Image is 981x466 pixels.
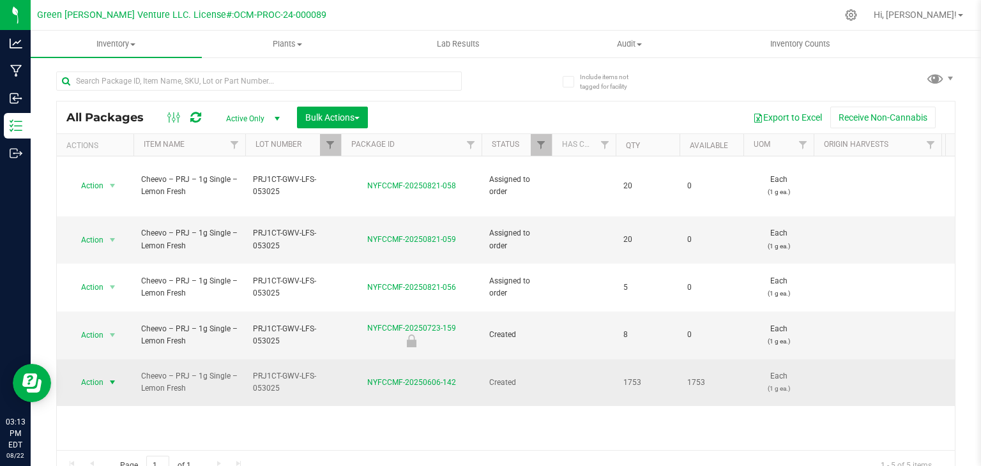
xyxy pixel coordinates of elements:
[623,329,672,341] span: 8
[351,140,395,149] a: Package ID
[253,227,333,252] span: PRJ1CT-GWV-LFS-053025
[6,416,25,451] p: 03:13 PM EDT
[141,275,238,299] span: Cheevo – PRJ – 1g Single – Lemon Fresh
[531,134,552,156] a: Filter
[202,31,373,57] a: Plants
[623,234,672,246] span: 20
[745,107,830,128] button: Export to Excel
[751,382,806,395] p: (1 g ea.)
[373,31,544,57] a: Lab Results
[544,31,715,57] a: Audit
[255,140,301,149] a: Lot Number
[623,282,672,294] span: 5
[580,72,644,91] span: Include items not tagged for facility
[544,38,714,50] span: Audit
[66,110,156,124] span: All Packages
[623,180,672,192] span: 20
[10,92,22,105] inline-svg: Inbound
[253,174,333,198] span: PRJ1CT-GWV-LFS-053025
[751,275,806,299] span: Each
[141,323,238,347] span: Cheevo – PRJ – 1g Single – Lemon Fresh
[754,140,770,149] a: UOM
[489,174,544,198] span: Assigned to order
[13,364,51,402] iframe: Resource center
[793,134,814,156] a: Filter
[141,227,238,252] span: Cheevo – PRJ – 1g Single – Lemon Fresh
[31,31,202,57] a: Inventory
[224,134,245,156] a: Filter
[105,177,121,195] span: select
[824,140,888,149] a: Origin Harvests
[751,227,806,252] span: Each
[367,283,456,292] a: NYFCCMF-20250821-056
[690,141,728,150] a: Available
[843,9,859,21] div: Manage settings
[105,278,121,296] span: select
[751,186,806,198] p: (1 g ea.)
[687,329,736,341] span: 0
[830,107,936,128] button: Receive Non-Cannabis
[420,38,497,50] span: Lab Results
[253,323,333,347] span: PRJ1CT-GWV-LFS-053025
[10,147,22,160] inline-svg: Outbound
[751,335,806,347] p: (1 g ea.)
[202,38,372,50] span: Plants
[105,326,121,344] span: select
[144,140,185,149] a: Item Name
[751,323,806,347] span: Each
[687,377,736,389] span: 1753
[751,174,806,198] span: Each
[687,282,736,294] span: 0
[367,181,456,190] a: NYFCCMF-20250821-058
[626,141,640,150] a: Qty
[10,37,22,50] inline-svg: Analytics
[10,119,22,132] inline-svg: Inventory
[367,235,456,244] a: NYFCCMF-20250821-059
[141,370,238,395] span: Cheevo – PRJ – 1g Single – Lemon Fresh
[489,275,544,299] span: Assigned to order
[339,334,483,347] div: Retain Sample
[141,174,238,198] span: Cheevo – PRJ – 1g Single – Lemon Fresh
[6,451,25,460] p: 08/22
[687,234,736,246] span: 0
[70,231,104,249] span: Action
[715,31,886,57] a: Inventory Counts
[489,377,544,389] span: Created
[66,141,128,150] div: Actions
[105,373,121,391] span: select
[367,324,456,333] a: NYFCCMF-20250723-159
[552,134,616,156] th: Has COA
[70,373,104,391] span: Action
[595,134,616,156] a: Filter
[920,134,941,156] a: Filter
[70,326,104,344] span: Action
[753,38,848,50] span: Inventory Counts
[623,377,672,389] span: 1753
[874,10,957,20] span: Hi, [PERSON_NAME]!
[492,140,519,149] a: Status
[489,329,544,341] span: Created
[367,378,456,387] a: NYFCCMF-20250606-142
[489,227,544,252] span: Assigned to order
[460,134,482,156] a: Filter
[253,370,333,395] span: PRJ1CT-GWV-LFS-053025
[297,107,368,128] button: Bulk Actions
[320,134,341,156] a: Filter
[253,275,333,299] span: PRJ1CT-GWV-LFS-053025
[31,38,202,50] span: Inventory
[37,10,326,20] span: Green [PERSON_NAME] Venture LLC. License#:OCM-PROC-24-000089
[56,71,462,91] input: Search Package ID, Item Name, SKU, Lot or Part Number...
[70,177,104,195] span: Action
[687,180,736,192] span: 0
[751,370,806,395] span: Each
[105,231,121,249] span: select
[70,278,104,296] span: Action
[751,287,806,299] p: (1 g ea.)
[10,64,22,77] inline-svg: Manufacturing
[751,240,806,252] p: (1 g ea.)
[305,112,360,123] span: Bulk Actions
